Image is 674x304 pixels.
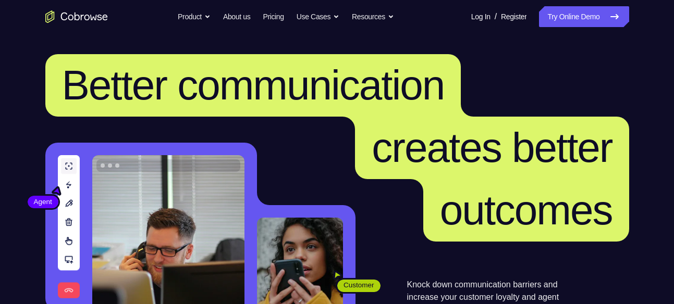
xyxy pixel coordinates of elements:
span: Better communication [62,62,445,108]
span: outcomes [440,187,612,233]
span: / [495,10,497,23]
button: Use Cases [297,6,339,27]
a: About us [223,6,250,27]
button: Product [178,6,211,27]
a: Try Online Demo [539,6,629,27]
span: creates better [372,124,612,171]
a: Register [501,6,526,27]
a: Log In [471,6,491,27]
a: Pricing [263,6,284,27]
button: Resources [352,6,394,27]
a: Go to the home page [45,10,108,23]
